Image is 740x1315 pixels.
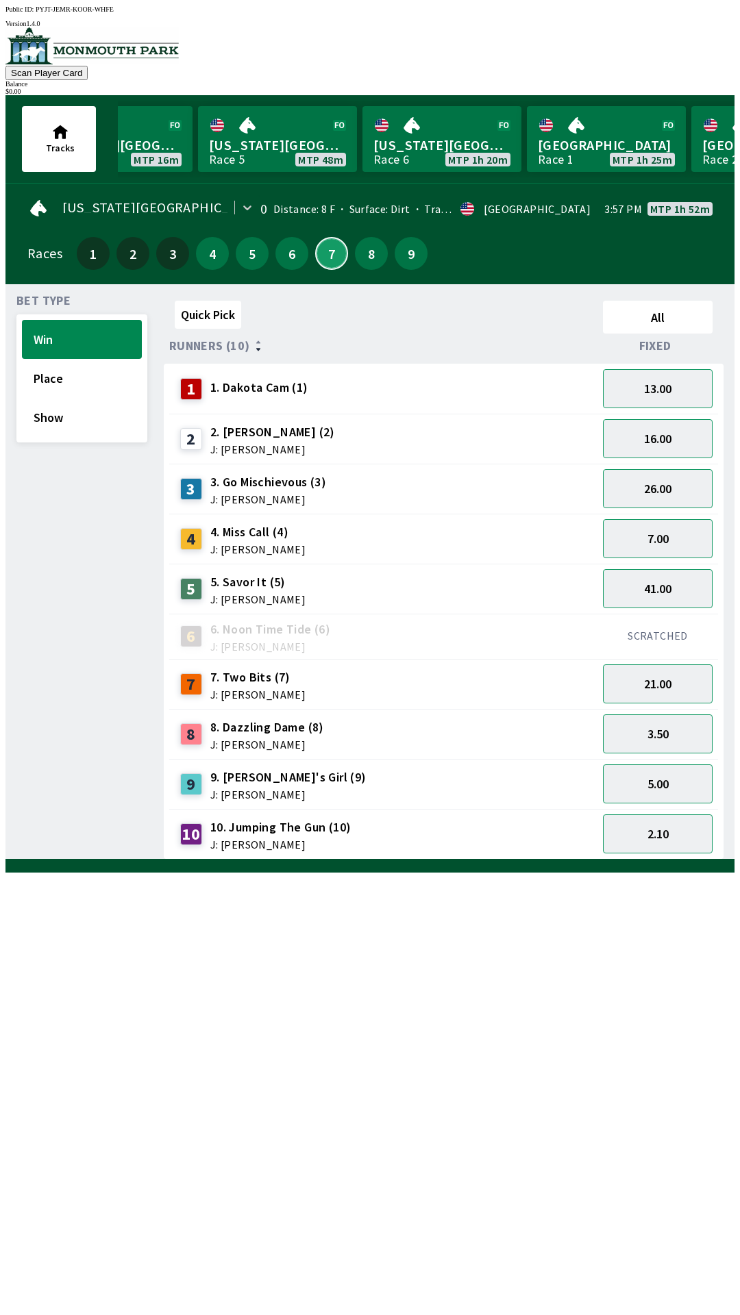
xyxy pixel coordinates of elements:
button: 2.10 [603,814,713,853]
button: Win [22,320,142,359]
div: 9 [180,773,202,795]
span: [GEOGRAPHIC_DATA] [538,136,675,154]
span: 3 [160,249,186,258]
span: J: [PERSON_NAME] [210,789,367,800]
span: 41.00 [644,581,671,597]
span: J: [PERSON_NAME] [210,641,330,652]
span: Place [34,371,130,386]
span: MTP 48m [298,154,343,165]
span: 3. Go Mischievous (3) [210,473,326,491]
div: 6 [180,625,202,647]
span: 21.00 [644,676,671,692]
span: Bet Type [16,295,71,306]
div: 10 [180,823,202,845]
span: J: [PERSON_NAME] [210,544,306,555]
button: Place [22,359,142,398]
button: 5 [236,237,269,270]
button: 13.00 [603,369,713,408]
span: [US_STATE][GEOGRAPHIC_DATA] [62,202,267,213]
span: 5.00 [647,776,669,792]
span: Win [34,331,130,347]
button: 2 [116,237,149,270]
div: Race 1 [538,154,573,165]
span: 4 [199,249,225,258]
span: Surface: Dirt [335,202,410,216]
span: MTP 1h 20m [448,154,508,165]
span: 3:57 PM [604,203,642,214]
span: 7.00 [647,531,669,547]
a: [GEOGRAPHIC_DATA]Race 1MTP 1h 25m [527,106,686,172]
span: 5 [239,249,265,258]
button: Quick Pick [175,301,241,329]
button: 8 [355,237,388,270]
button: 16.00 [603,419,713,458]
span: 16.00 [644,431,671,447]
span: [US_STATE][GEOGRAPHIC_DATA] [209,136,346,154]
button: 1 [77,237,110,270]
span: MTP 16m [134,154,179,165]
span: 1. Dakota Cam (1) [210,379,308,397]
span: 5. Savor It (5) [210,573,306,591]
span: J: [PERSON_NAME] [210,689,306,700]
span: 7. Two Bits (7) [210,668,306,686]
a: [US_STATE][GEOGRAPHIC_DATA]Race 5MTP 48m [198,106,357,172]
span: All [609,310,706,325]
button: 26.00 [603,469,713,508]
button: 3 [156,237,189,270]
span: 2.10 [647,826,669,842]
button: 6 [275,237,308,270]
button: 7 [315,237,348,270]
div: Race 5 [209,154,245,165]
button: 9 [395,237,428,270]
button: 41.00 [603,569,713,608]
span: 13.00 [644,381,671,397]
span: PYJT-JEMR-KOOR-WHFE [36,5,114,13]
button: 7.00 [603,519,713,558]
button: Tracks [22,106,96,172]
span: Runners (10) [169,340,250,351]
span: 4. Miss Call (4) [210,523,306,541]
span: 2 [120,249,146,258]
div: Runners (10) [169,339,597,353]
div: Races [27,248,62,259]
span: 2. [PERSON_NAME] (2) [210,423,335,441]
span: J: [PERSON_NAME] [210,739,324,750]
span: 8. Dazzling Dame (8) [210,718,324,736]
a: [US_STATE][GEOGRAPHIC_DATA]Race 6MTP 1h 20m [362,106,521,172]
span: J: [PERSON_NAME] [210,594,306,605]
span: 6. Noon Time Tide (6) [210,621,330,638]
div: 7 [180,673,202,695]
span: 8 [358,249,384,258]
div: 4 [180,528,202,550]
div: Version 1.4.0 [5,20,735,27]
div: 0 [260,203,267,214]
span: 26.00 [644,481,671,497]
span: Track Condition: Fast [410,202,529,216]
button: Scan Player Card [5,66,88,80]
button: 4 [196,237,229,270]
span: Fixed [639,340,671,351]
div: 8 [180,723,202,745]
div: 3 [180,478,202,500]
img: venue logo [5,27,179,64]
span: J: [PERSON_NAME] [210,444,335,455]
button: 21.00 [603,664,713,703]
div: 2 [180,428,202,450]
div: Race 2 [702,154,738,165]
span: 9 [398,249,424,258]
button: 5.00 [603,764,713,803]
span: Distance: 8 F [273,202,335,216]
button: All [603,301,713,334]
span: 9. [PERSON_NAME]'s Girl (9) [210,768,367,786]
div: Balance [5,80,735,88]
button: Show [22,398,142,437]
span: MTP 1h 25m [613,154,672,165]
span: 1 [80,249,106,258]
div: $ 0.00 [5,88,735,95]
span: [US_STATE][GEOGRAPHIC_DATA] [373,136,510,154]
span: 3.50 [647,726,669,742]
span: Show [34,410,130,425]
div: SCRATCHED [603,629,713,642]
div: [GEOGRAPHIC_DATA] [484,203,591,214]
span: 10. Jumping The Gun (10) [210,818,351,836]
